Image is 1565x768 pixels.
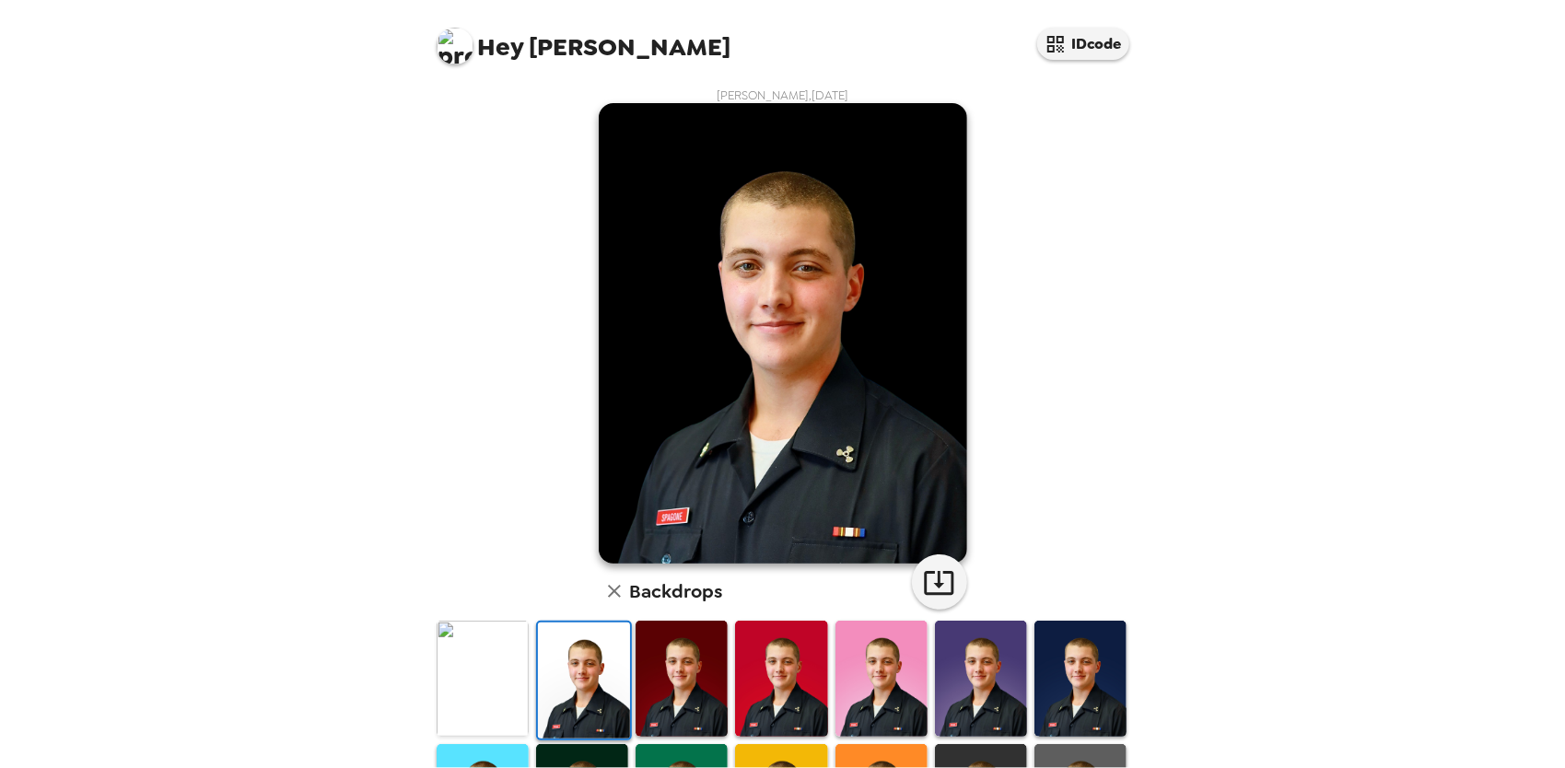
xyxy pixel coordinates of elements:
[437,18,731,60] span: [PERSON_NAME]
[437,28,473,64] img: profile pic
[599,103,967,564] img: user
[1037,28,1129,60] button: IDcode
[437,621,529,736] img: Original
[630,576,723,606] h6: Backdrops
[478,30,524,64] span: Hey
[717,87,848,103] span: [PERSON_NAME] , [DATE]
